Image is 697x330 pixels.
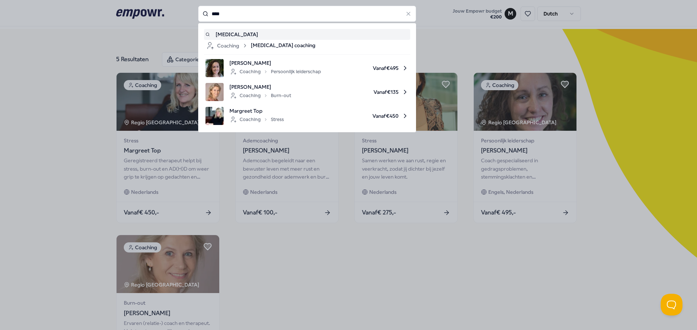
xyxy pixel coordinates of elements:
[327,59,409,77] span: Vanaf € 495
[205,107,409,125] a: product imageMargreet TopCoachingStressVanaf€450
[229,67,321,76] div: Coaching Persoonlijk leiderschap
[229,115,284,124] div: Coaching Stress
[229,91,291,100] div: Coaching Burn-out
[297,83,409,101] span: Vanaf € 135
[290,107,409,125] span: Vanaf € 450
[205,83,224,101] img: product image
[205,41,248,50] div: Coaching
[205,107,224,125] img: product image
[198,6,416,22] input: Search for products, categories or subcategories
[205,41,409,50] a: Coaching[MEDICAL_DATA] coaching
[229,83,291,91] span: [PERSON_NAME]
[205,59,409,77] a: product image[PERSON_NAME]CoachingPersoonlijk leiderschapVanaf€495
[661,294,682,316] iframe: Help Scout Beacon - Open
[205,30,409,38] a: [MEDICAL_DATA]
[229,107,284,115] span: Margreet Top
[229,59,321,67] span: [PERSON_NAME]
[251,41,315,50] span: [MEDICAL_DATA] coaching
[205,59,224,77] img: product image
[205,83,409,101] a: product image[PERSON_NAME]CoachingBurn-outVanaf€135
